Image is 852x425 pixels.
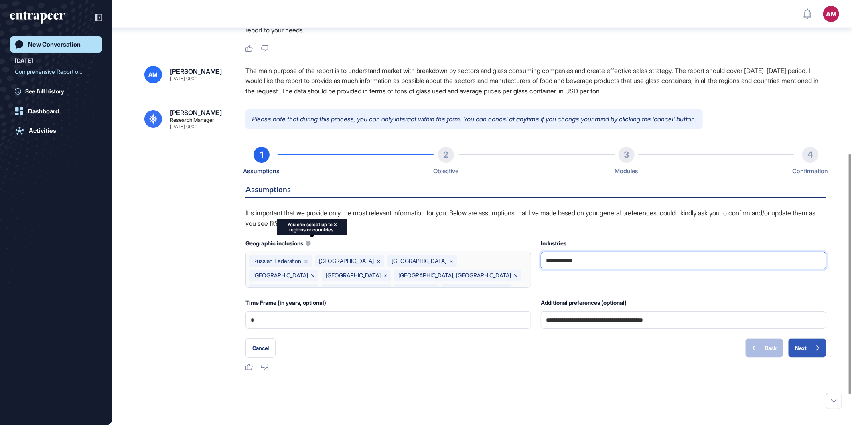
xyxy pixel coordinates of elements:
[619,147,635,163] div: 3
[245,208,826,229] p: It's important that we provide only the most relevant information for you. Below are assumptions ...
[245,109,703,130] p: Please note that during this process, you can only interact within the form. You can cancel at an...
[10,11,65,24] div: entrapeer-logo
[15,87,102,95] a: See full history
[170,117,214,123] div: Research Manager
[15,65,97,78] div: Comprehensive Report on Regional Demand for Glass Packaging in Various Sectors with Detailed Anal...
[15,65,91,78] div: Comprehensive Report on R...
[28,108,59,115] div: Dashboard
[245,297,531,308] div: Time Frame (in years, optional)
[15,56,33,65] div: [DATE]
[29,127,56,134] div: Activities
[170,68,222,75] div: [PERSON_NAME]
[793,166,828,176] div: Confirmation
[170,109,222,116] div: [PERSON_NAME]
[170,124,197,129] div: [DATE] 09:21
[170,76,197,81] div: [DATE] 09:21
[245,238,531,249] div: Geographic inclusions
[245,66,826,97] div: The main purpose of the report is to understand market with breakdown by sectors and glass consum...
[245,186,826,198] h6: Assumptions
[10,36,102,53] a: New Conversation
[823,6,839,22] button: AM
[438,147,454,163] div: 2
[788,338,826,358] button: Next
[802,147,818,163] div: 4
[149,71,158,78] span: AM
[245,338,276,358] button: Cancel
[243,166,280,176] div: Assumptions
[434,166,459,176] div: Objective
[615,166,638,176] div: Modules
[10,103,102,119] a: Dashboard
[541,238,826,249] div: Industries
[541,297,826,308] div: Additional preferences (optional)
[10,123,102,139] a: Activities
[28,41,81,48] div: New Conversation
[282,222,342,232] div: You can select up to 3 regions or countries.
[25,87,64,95] span: See full history
[254,147,270,163] div: 1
